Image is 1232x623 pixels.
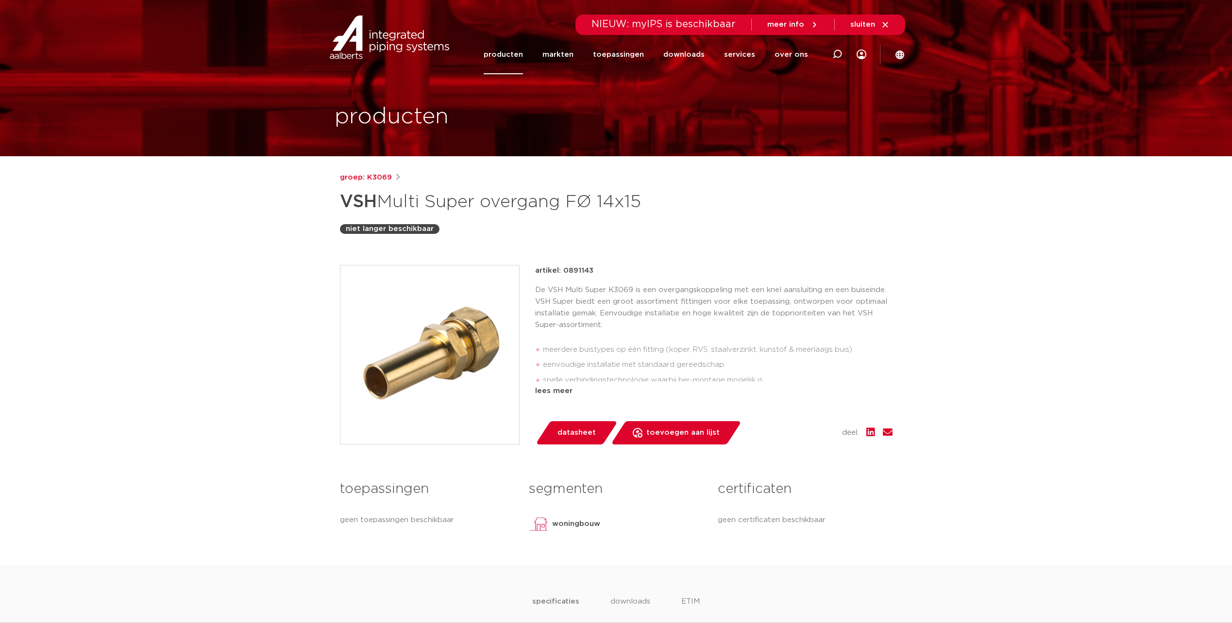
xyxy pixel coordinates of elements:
[593,35,644,74] a: toepassingen
[340,193,377,211] strong: VSH
[340,172,392,183] a: groep: K3069
[535,284,893,331] p: De VSH Multi Super K3069 is een overgangskoppeling met een knel aansluiting en een buiseinde. VSH...
[552,518,600,530] p: woningbouw
[535,385,893,397] div: lees meer
[340,514,514,526] p: geen toepassingen beschikbaar
[543,342,893,358] li: meerdere buistypes op één fitting (koper, RVS, staalverzinkt, kunstof & meerlaags buis)
[340,265,519,444] img: Product Image for VSH Multi Super overgang FØ 14x15
[842,427,859,439] span: deel:
[335,101,449,132] h1: producten
[850,20,890,29] a: sluiten
[543,373,893,388] li: snelle verbindingstechnologie waarbij her-montage mogelijk is
[529,514,548,534] img: woningbouw
[724,35,755,74] a: services
[542,35,574,74] a: markten
[767,20,819,29] a: meer info
[857,35,866,74] div: my IPS
[529,479,703,499] h3: segmenten
[718,514,892,526] p: geen certificaten beschikbaar
[718,479,892,499] h3: certificaten
[340,187,705,216] h1: Multi Super overgang FØ 14x15
[484,35,523,74] a: producten
[663,35,705,74] a: downloads
[535,265,593,277] p: artikel: 0891143
[646,425,720,441] span: toevoegen aan lijst
[850,21,875,28] span: sluiten
[543,357,893,373] li: eenvoudige installatie met standaard gereedschap
[340,479,514,499] h3: toepassingen
[346,223,434,235] p: niet langer beschikbaar
[535,421,618,444] a: datasheet
[767,21,804,28] span: meer info
[484,35,808,74] nav: Menu
[775,35,808,74] a: over ons
[591,19,736,29] span: NIEUW: myIPS is beschikbaar
[557,425,596,441] span: datasheet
